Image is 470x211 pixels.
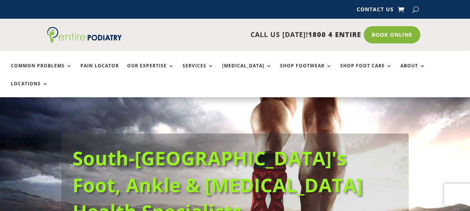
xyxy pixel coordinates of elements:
a: Services [182,63,214,79]
a: Common Problems [11,63,72,79]
a: Book Online [364,26,420,43]
a: Contact Us [357,7,394,15]
p: CALL US [DATE]! [131,30,361,40]
a: [MEDICAL_DATA] [222,63,272,79]
a: Pain Locator [80,63,119,79]
a: Shop Footwear [280,63,332,79]
a: Entire Podiatry [47,37,122,44]
a: Our Expertise [127,63,174,79]
a: Shop Foot Care [340,63,392,79]
img: logo (1) [47,27,122,43]
span: 1800 4 ENTIRE [308,30,361,39]
a: About [400,63,426,79]
a: Locations [11,81,48,97]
